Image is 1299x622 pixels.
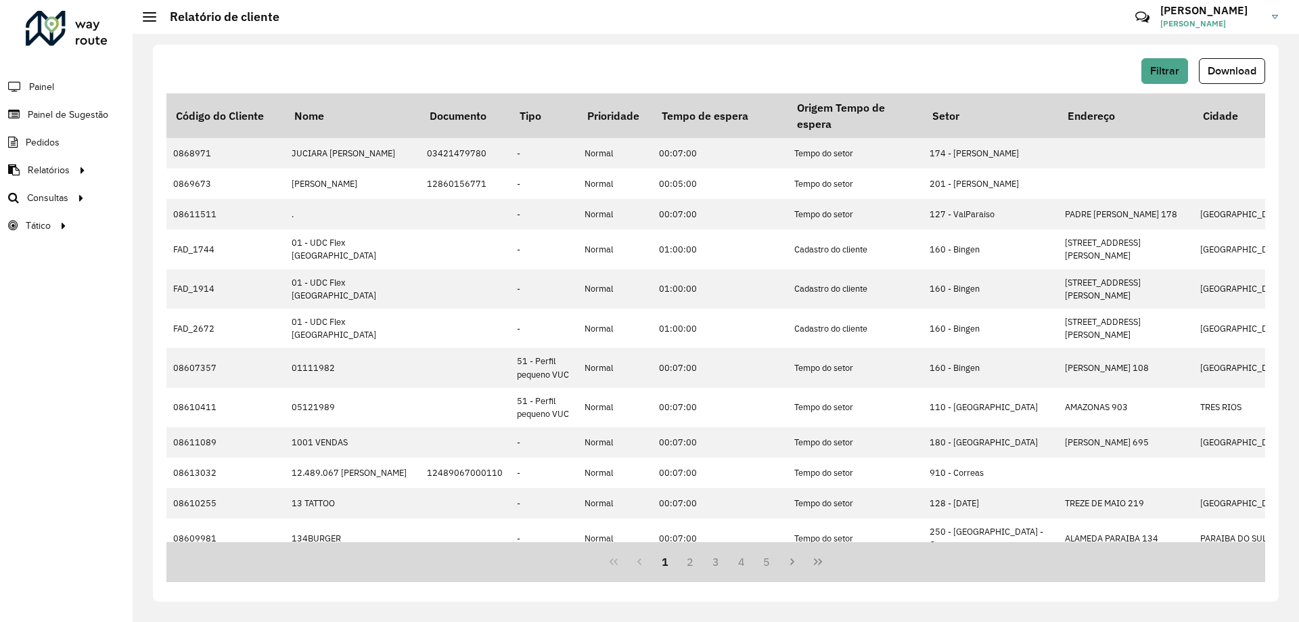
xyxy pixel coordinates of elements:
td: - [510,229,578,269]
th: Setor [923,93,1058,138]
button: 1 [652,549,678,575]
span: Painel [29,80,54,94]
td: 128 - [DATE] [923,488,1058,518]
td: JUCIARA [PERSON_NAME] [285,138,420,169]
td: 1001 VENDAS [285,427,420,458]
th: Tempo de espera [652,93,788,138]
td: Cadastro do cliente [788,309,923,348]
td: Normal [578,348,652,387]
td: Tempo do setor [788,138,923,169]
td: 174 - [PERSON_NAME] [923,138,1058,169]
td: 00:07:00 [652,199,788,229]
td: Normal [578,388,652,427]
td: PADRE [PERSON_NAME] 178 [1058,199,1193,229]
td: 00:07:00 [652,388,788,427]
td: 134BURGER [285,518,420,558]
td: Normal [578,229,652,269]
button: 2 [677,549,703,575]
td: 01111982 [285,348,420,387]
td: FAD_2672 [166,309,285,348]
td: 13 TATTOO [285,488,420,518]
td: Cadastro do cliente [788,269,923,309]
td: Cadastro do cliente [788,229,923,269]
span: [PERSON_NAME] [1160,18,1262,30]
td: 03421479780 [420,138,510,169]
td: ALAMEDA PARAIBA 134 [1058,518,1193,558]
th: Origem Tempo de espera [788,93,923,138]
td: FAD_1914 [166,269,285,309]
button: Download [1199,58,1265,84]
td: - [510,518,578,558]
td: 08611089 [166,427,285,458]
td: 12.489.067 [PERSON_NAME] [285,458,420,488]
td: 160 - Bingen [923,309,1058,348]
span: Tático [26,219,51,233]
td: - [510,199,578,229]
td: 08607357 [166,348,285,387]
button: Filtrar [1141,58,1188,84]
th: Tipo [510,93,578,138]
td: 00:05:00 [652,169,788,199]
td: 201 - [PERSON_NAME] [923,169,1058,199]
td: 0868971 [166,138,285,169]
td: 01:00:00 [652,229,788,269]
td: 160 - Bingen [923,348,1058,387]
button: 3 [703,549,729,575]
td: 01 - UDC Flex [GEOGRAPHIC_DATA] [285,229,420,269]
td: Normal [578,309,652,348]
td: Tempo do setor [788,427,923,458]
td: 01:00:00 [652,269,788,309]
td: 00:07:00 [652,138,788,169]
td: 01:00:00 [652,309,788,348]
td: Normal [578,488,652,518]
td: [PERSON_NAME] [285,169,420,199]
th: Documento [420,93,510,138]
td: - [510,269,578,309]
td: 01 - UDC Flex [GEOGRAPHIC_DATA] [285,309,420,348]
th: Código do Cliente [166,93,285,138]
td: TREZE DE MAIO 219 [1058,488,1193,518]
td: Tempo do setor [788,348,923,387]
span: Consultas [27,191,68,205]
td: Normal [578,269,652,309]
td: - [510,309,578,348]
span: Download [1208,65,1256,76]
td: Normal [578,518,652,558]
td: Normal [578,458,652,488]
td: 05121989 [285,388,420,427]
td: 00:07:00 [652,348,788,387]
span: Painel de Sugestão [28,108,108,122]
button: 5 [754,549,780,575]
td: - [510,488,578,518]
th: Prioridade [578,93,652,138]
td: 08613032 [166,458,285,488]
td: [STREET_ADDRESS][PERSON_NAME] [1058,269,1193,309]
button: 4 [729,549,754,575]
td: Tempo do setor [788,199,923,229]
td: - [510,169,578,199]
td: 08610255 [166,488,285,518]
td: AMAZONAS 903 [1058,388,1193,427]
td: 910 - Correas [923,458,1058,488]
h2: Relatório de cliente [156,9,279,24]
td: Normal [578,169,652,199]
td: - [510,427,578,458]
td: 08609981 [166,518,285,558]
td: 51 - Perfil pequeno VUC [510,348,578,387]
td: Normal [578,427,652,458]
td: 0869673 [166,169,285,199]
td: 110 - [GEOGRAPHIC_DATA] [923,388,1058,427]
a: Contato Rápido [1128,3,1157,32]
td: Tempo do setor [788,388,923,427]
td: Normal [578,199,652,229]
td: 00:07:00 [652,458,788,488]
td: Tempo do setor [788,169,923,199]
td: 160 - Bingen [923,269,1058,309]
td: FAD_1744 [166,229,285,269]
span: Filtrar [1150,65,1179,76]
td: Normal [578,138,652,169]
td: Tempo do setor [788,458,923,488]
th: Endereço [1058,93,1193,138]
td: 12489067000110 [420,458,510,488]
td: 00:07:00 [652,427,788,458]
